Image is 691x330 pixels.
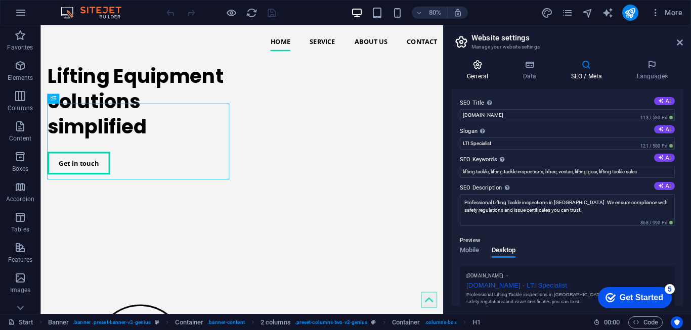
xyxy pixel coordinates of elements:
span: 121 / 580 Px [638,143,675,150]
span: Click to select. Double-click to edit [48,316,69,328]
h4: Data [507,60,555,81]
p: Content [9,134,31,143]
p: Columns [8,104,33,112]
span: 868 / 990 Px [638,219,675,226]
p: Tables [11,225,29,233]
button: reload [245,7,257,19]
label: SEO Description [460,182,675,194]
h4: Languages [621,60,683,81]
span: Code [633,316,658,328]
button: SEO Keywords [654,154,675,162]
h4: SEO / Meta [555,60,621,81]
span: More [651,8,682,18]
span: . banner-content [207,316,244,328]
i: AI Writer [602,7,614,19]
i: Navigator [582,7,593,19]
span: Click to select. Double-click to edit [392,316,420,328]
p: Boxes [12,165,29,173]
span: 00 00 [604,316,620,328]
p: Favorites [7,43,33,52]
div: Get Started [30,11,73,20]
label: SEO Keywords [460,154,675,166]
h4: General [452,60,507,81]
div: Preview [460,247,515,266]
span: . banner .preset-banner-v3-genius [73,316,151,328]
button: Click here to leave preview mode and continue editing [225,7,237,19]
p: Preview [460,234,480,247]
button: design [541,7,553,19]
label: SEO Title [460,97,675,109]
span: [DOMAIN_NAME] [466,273,503,279]
h3: Manage your website settings [471,42,663,52]
i: Pages (Ctrl+Alt+S) [562,7,573,19]
button: text_generator [602,7,614,19]
i: This element is a customizable preset [371,319,376,325]
p: Accordion [6,195,34,203]
i: On resize automatically adjust zoom level to fit chosen device. [453,8,462,17]
nav: breadcrumb [48,316,481,328]
div: Professional Lifting Tackle inspections in [GEOGRAPHIC_DATA]. We ensure compliance with safety re... [466,291,668,306]
div: [DOMAIN_NAME] - LTI Specialist [466,279,668,290]
span: . preset-columns-two-v2-genius [295,316,368,328]
div: Get Started 5 items remaining, 0% complete [8,5,82,26]
span: : [611,318,613,326]
i: Reload page [246,7,257,19]
h6: 80% [427,7,443,19]
p: Features [8,256,32,264]
h6: Session time [593,316,620,328]
button: navigator [582,7,594,19]
img: Editor Logo [58,7,134,19]
span: Desktop [492,244,516,258]
button: 80% [412,7,448,19]
span: Click to select. Double-click to edit [261,316,291,328]
div: 5 [75,2,85,12]
i: Design (Ctrl+Alt+Y) [541,7,553,19]
button: More [646,5,686,21]
button: SEO Title [654,97,675,105]
i: Publish [624,7,636,19]
i: This element is a customizable preset [155,319,159,325]
span: Click to select. Double-click to edit [472,316,481,328]
p: Images [10,286,31,294]
a: Click to cancel selection. Double-click to open Pages [8,316,33,328]
button: Slogan [654,125,675,133]
label: Slogan [460,125,675,137]
button: pages [562,7,574,19]
p: Elements [8,74,33,82]
button: publish [622,5,638,21]
span: . columns-box [424,316,457,328]
input: Slogan... [460,137,675,150]
span: Click to select. Double-click to edit [175,316,203,328]
span: Mobile [460,244,480,258]
button: Code [628,316,663,328]
h2: Website settings [471,33,683,42]
span: 113 / 580 Px [638,114,675,121]
button: Usercentrics [671,316,683,328]
button: SEO Description [654,182,675,190]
